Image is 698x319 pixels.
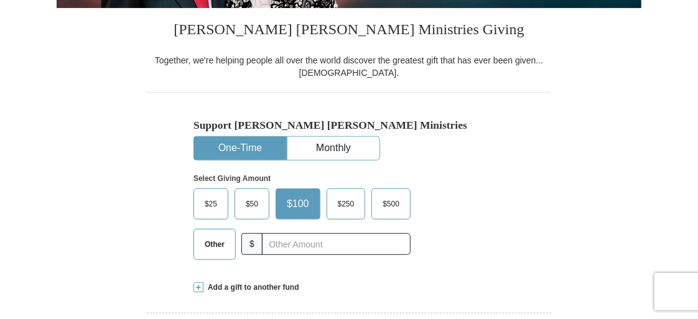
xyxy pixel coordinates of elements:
[194,137,286,160] button: One-Time
[198,235,231,254] span: Other
[203,282,299,293] span: Add a gift to another fund
[262,233,411,255] input: Other Amount
[241,233,263,255] span: $
[287,137,379,160] button: Monthly
[147,8,551,54] h3: [PERSON_NAME] [PERSON_NAME] Ministries Giving
[193,119,505,132] h5: Support [PERSON_NAME] [PERSON_NAME] Ministries
[332,195,361,213] span: $250
[281,195,315,213] span: $100
[147,54,551,79] div: Together, we're helping people all over the world discover the greatest gift that has ever been g...
[376,195,406,213] span: $500
[193,174,271,183] strong: Select Giving Amount
[198,195,223,213] span: $25
[240,195,264,213] span: $50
